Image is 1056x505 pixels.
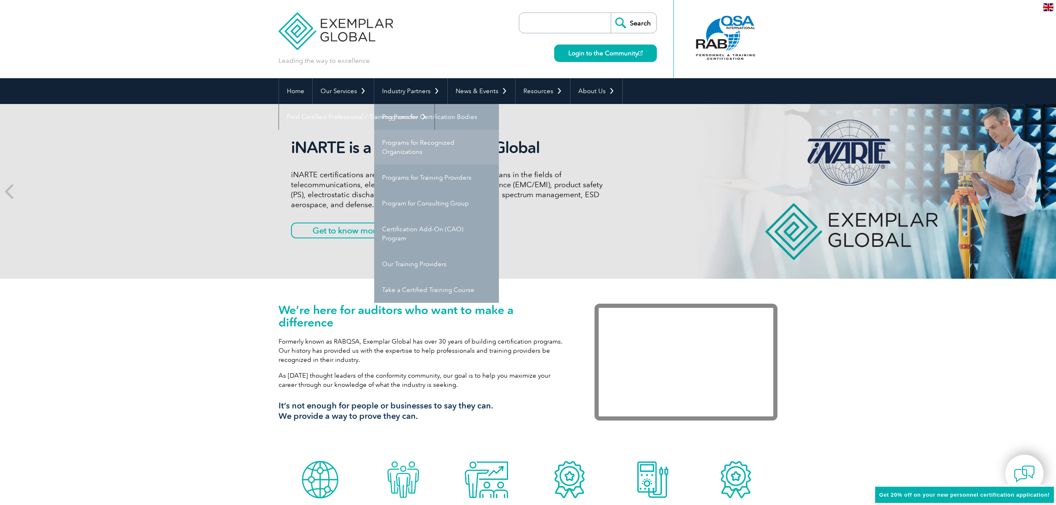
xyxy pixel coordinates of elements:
h2: iNARTE is a Part of Exemplar Global [291,138,603,157]
a: Programs for Recognized Organizations [374,130,499,165]
a: Resources [516,78,570,104]
a: Industry Partners [374,78,447,104]
p: iNARTE certifications are for qualified engineers and technicians in the fields of telecommunicat... [291,170,603,210]
img: en [1043,3,1054,11]
a: Certification Add-On (CAO) Program [374,216,499,251]
a: Programs for Training Providers [374,165,499,191]
img: open_square.png [638,51,643,55]
a: Home [279,78,312,104]
a: Take a Certified Training Course [374,277,499,303]
a: Program for Consulting Group [374,191,499,216]
p: Formerly known as RABQSA, Exemplar Global has over 30 years of building certification programs. O... [279,337,570,364]
h1: We’re here for auditors who want to make a difference [279,304,570,329]
input: Search [611,13,656,33]
a: Find Certified Professional / Training Provider [279,104,434,130]
h3: It’s not enough for people or businesses to say they can. We provide a way to prove they can. [279,401,570,421]
iframe: Exemplar Global: Working together to make a difference [595,304,777,421]
a: Login to the Community [554,45,657,62]
a: Our Services [313,78,374,104]
img: contact-chat.png [1014,463,1035,484]
a: Get to know more about iNARTE [291,223,457,238]
a: Our Training Providers [374,251,499,277]
p: Leading the way to excellence [279,56,370,65]
a: Programs for Certification Bodies [374,104,499,130]
a: About Us [570,78,622,104]
a: News & Events [448,78,515,104]
p: As [DATE] thought leaders of the conformity community, our goal is to help you maximize your care... [279,371,570,389]
span: Get 20% off on your new personnel certification application! [879,492,1050,498]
